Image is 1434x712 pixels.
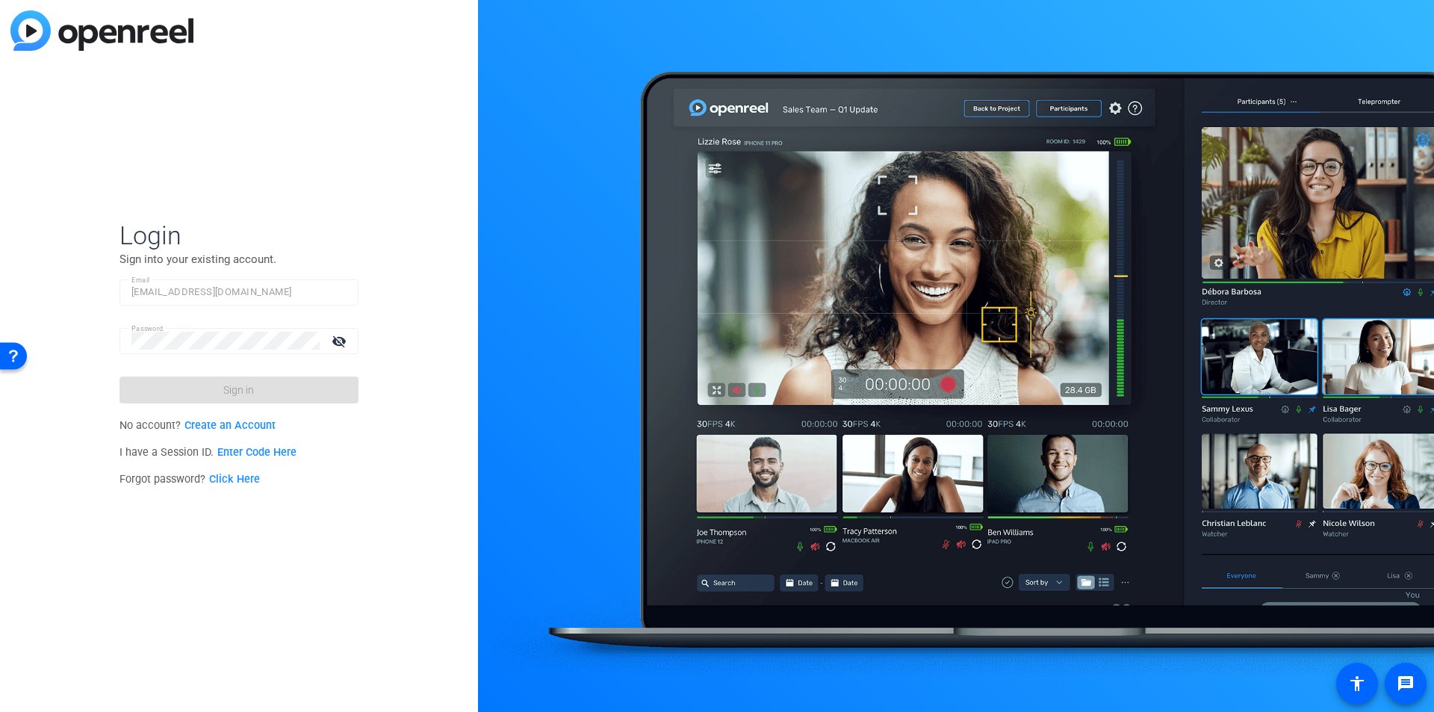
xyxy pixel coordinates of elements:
[119,220,358,251] span: Login
[209,473,260,486] a: Click Here
[1397,675,1415,693] mat-icon: message
[119,473,260,486] span: Forgot password?
[10,10,193,51] img: blue-gradient.svg
[131,276,150,284] mat-label: Email
[119,251,358,267] p: Sign into your existing account.
[119,419,276,432] span: No account?
[119,446,297,459] span: I have a Session ID.
[217,446,297,459] a: Enter Code Here
[1348,675,1366,693] mat-icon: accessibility
[131,324,164,332] mat-label: Password
[323,330,358,352] mat-icon: visibility_off
[131,283,347,301] input: Enter Email Address
[184,419,276,432] a: Create an Account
